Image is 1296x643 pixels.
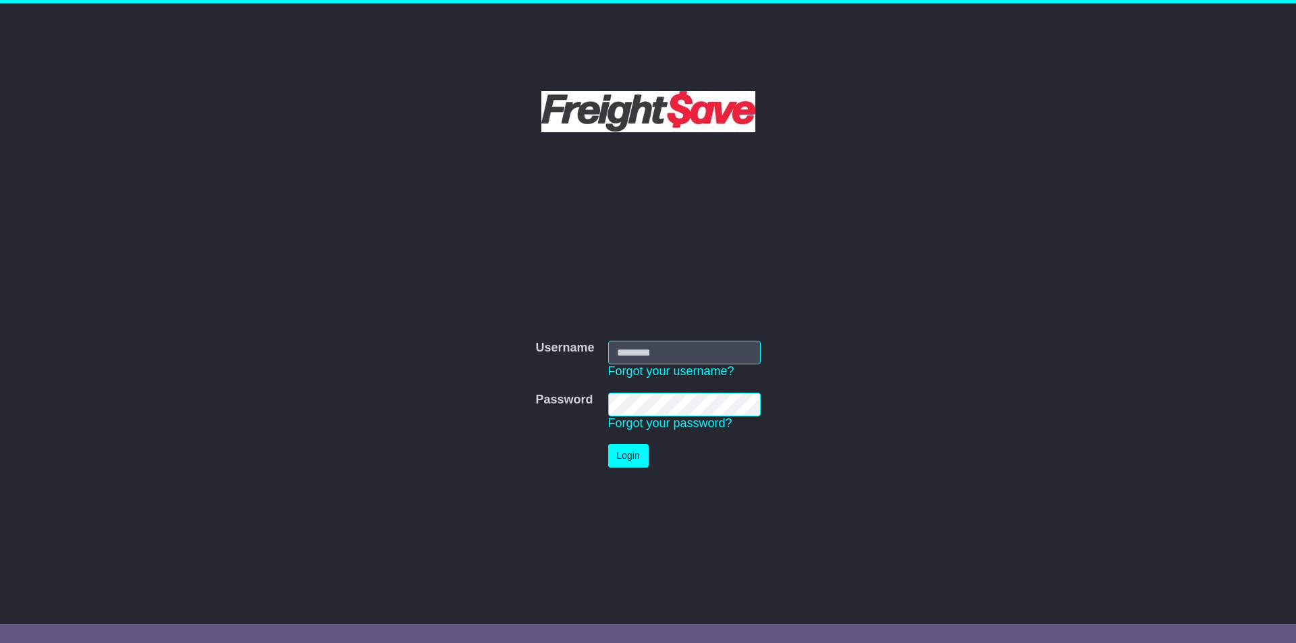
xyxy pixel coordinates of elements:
button: Login [608,444,649,468]
a: Forgot your username? [608,364,734,378]
img: Freight Save [541,91,755,132]
label: Username [535,341,594,356]
a: Forgot your password? [608,416,732,430]
label: Password [535,393,593,408]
